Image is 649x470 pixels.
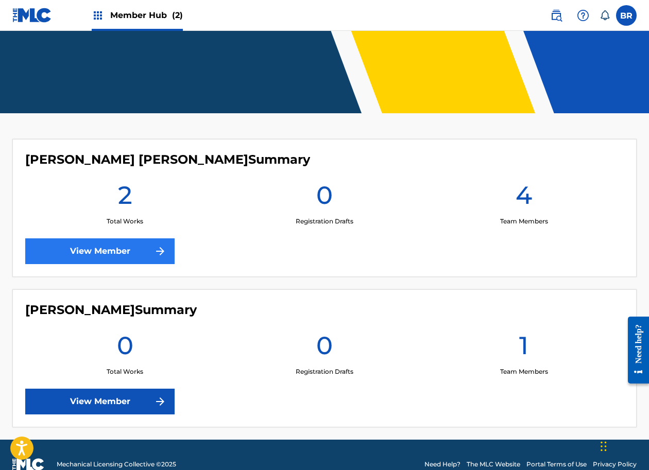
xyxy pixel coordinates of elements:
h4: Denise Stevens [25,302,197,318]
h1: 1 [519,330,528,367]
p: Team Members [500,217,548,226]
a: The MLC Website [467,460,520,469]
img: Top Rightsholders [92,9,104,22]
img: help [577,9,589,22]
a: Need Help? [424,460,460,469]
h1: 0 [316,180,333,217]
h1: 0 [316,330,333,367]
img: f7272a7cc735f4ea7f67.svg [154,395,166,408]
p: Total Works [107,367,143,376]
a: View Member [25,238,175,264]
iframe: Resource Center [620,308,649,393]
a: Privacy Policy [593,460,637,469]
p: Registration Drafts [296,367,353,376]
h4: Blair Abercrombie Robinson [25,152,310,167]
img: search [550,9,562,22]
span: (2) [172,10,183,20]
img: f7272a7cc735f4ea7f67.svg [154,245,166,257]
div: Drag [601,431,607,462]
div: Notifications [600,10,610,21]
div: User Menu [616,5,637,26]
p: Registration Drafts [296,217,353,226]
div: Help [573,5,593,26]
h1: 4 [516,180,532,217]
iframe: Chat Widget [597,421,649,470]
span: Mechanical Licensing Collective © 2025 [57,460,176,469]
h1: 0 [117,330,133,367]
span: Member Hub [110,9,183,21]
a: Public Search [546,5,567,26]
a: Portal Terms of Use [526,460,587,469]
a: View Member [25,389,175,414]
img: MLC Logo [12,8,52,23]
p: Total Works [107,217,143,226]
h1: 2 [118,180,132,217]
p: Team Members [500,367,548,376]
